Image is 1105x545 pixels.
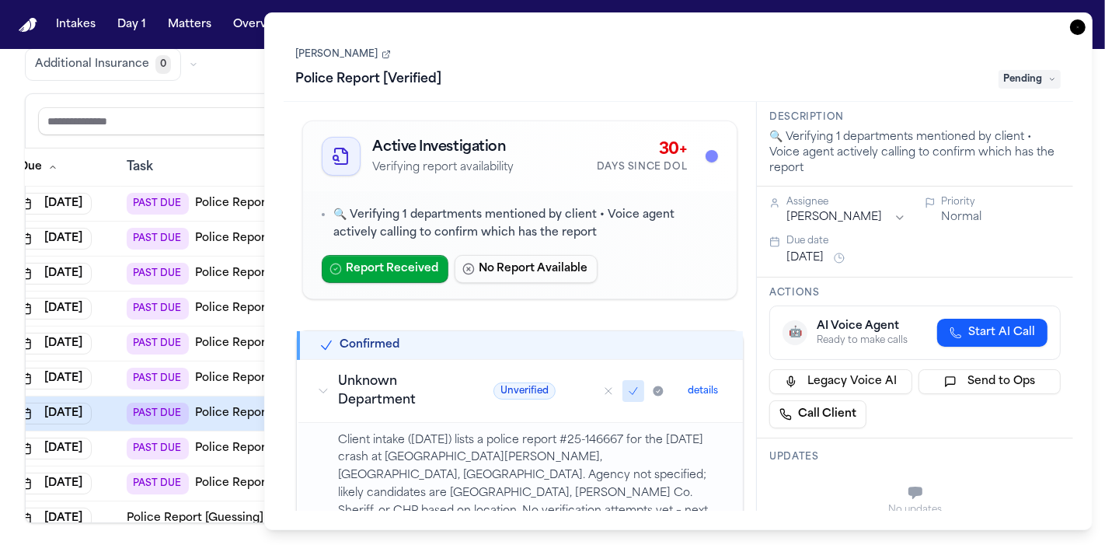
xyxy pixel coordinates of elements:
div: Due date [786,235,1061,247]
h3: Unknown Department [339,372,456,410]
div: Days Since DOL [597,161,687,173]
button: Normal [942,210,982,225]
button: Mark as received [647,380,669,402]
button: Mark as confirmed [622,380,644,402]
button: details [681,382,724,400]
span: Start AI Call [968,325,1035,341]
button: Firms [353,11,396,39]
a: Police Report [Guessing] [127,511,263,526]
p: Verifying report availability [373,160,514,176]
a: Call Client [769,400,866,428]
p: 🔍 Verifying 1 departments mentioned by client • Voice agent actively calling to confirm which has... [334,207,719,243]
h3: Actions [769,287,1061,299]
h2: Confirmed [340,337,400,353]
button: Send to Ops [919,369,1061,394]
div: Ready to make calls [817,334,908,347]
span: Additional Insurance [35,57,149,72]
span: 🤖 [789,325,802,341]
div: 30+ [597,139,687,161]
button: Legacy Voice AI [769,369,912,394]
span: Pending [999,70,1061,89]
h3: Updates [769,451,1061,463]
button: The Flock [406,11,472,39]
button: Snooze task [830,249,849,267]
a: [PERSON_NAME] [296,48,391,61]
button: Overview [227,11,293,39]
button: [DATE] [786,250,824,266]
span: 0 [155,55,171,74]
div: 🔍 Verifying 1 departments mentioned by client • Voice agent actively calling to confirm which has... [769,130,1061,176]
button: Matters [162,11,218,39]
button: Additional Insurance0 [25,48,181,81]
span: Unverified [493,383,556,400]
button: Start AI Call [937,319,1047,347]
a: Home [19,18,37,33]
button: Intakes [50,11,102,39]
button: [DATE] [10,508,92,529]
div: No updates [769,504,1061,516]
h3: Description [769,111,1061,124]
button: No Report Available [455,255,598,283]
h1: Police Report [Verified] [290,67,448,92]
div: Priority [942,196,1061,208]
img: Finch Logo [19,18,37,33]
button: Report Received [322,255,448,283]
button: Day 1 [111,11,152,39]
button: Mark as no report [598,380,619,402]
h2: Active Investigation [373,137,514,159]
div: AI Voice Agent [817,319,908,334]
div: Assignee [786,196,905,208]
button: Tasks [302,11,343,39]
